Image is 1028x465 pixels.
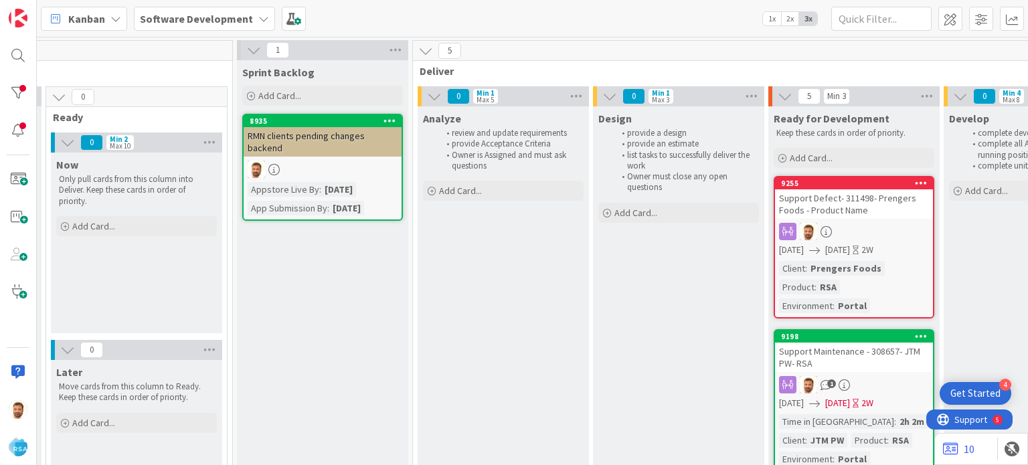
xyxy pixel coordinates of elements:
span: : [327,201,329,215]
div: Min 2 [110,136,128,143]
a: 10 [943,441,974,457]
div: 2W [861,396,873,410]
span: 0 [72,89,94,105]
span: Add Card... [258,90,301,102]
span: 5 [798,88,821,104]
div: Environment [779,298,833,313]
div: Prengers Foods [807,261,885,276]
span: Add Card... [72,220,115,232]
div: AS [775,223,933,240]
a: 9255Support Defect- 311498- Prengers Foods - Product NameAS[DATE][DATE]2WClient:Prengers FoodsPro... [774,176,934,318]
div: Max 5 [477,96,494,103]
div: Min 4 [1003,90,1021,96]
div: 8935RMN clients pending changes backend [244,115,402,157]
div: Max 3 [652,96,669,103]
li: provide a design [614,128,757,138]
span: 0 [447,88,470,104]
div: 9198 [781,332,933,341]
span: 1 [827,379,836,388]
div: JTM PW [807,433,847,448]
span: 0 [80,342,103,358]
div: App Submission By [248,201,327,215]
div: Get Started [950,387,1001,400]
span: Later [56,365,82,379]
span: 0 [622,88,645,104]
span: [DATE] [779,243,804,257]
div: 2W [861,243,873,257]
div: Appstore Live By [248,182,319,197]
span: Now [56,158,78,171]
span: Ready for Development [774,112,889,125]
p: Keep these cards in order of priority. [776,128,932,138]
span: Add Card... [965,185,1008,197]
div: [DATE] [329,201,364,215]
img: avatar [9,438,27,456]
li: Owner must close any open questions [614,171,757,193]
span: : [319,182,321,197]
li: Owner is Assigned and must ask questions [439,150,582,172]
div: 8935 [250,116,402,126]
div: Min 3 [827,93,846,100]
span: Design [598,112,632,125]
span: : [833,298,835,313]
span: [DATE] [825,396,850,410]
div: 9255 [781,179,933,188]
input: Quick Filter... [831,7,932,31]
span: 0 [973,88,996,104]
div: Max 10 [110,143,131,149]
span: Ready [53,110,210,124]
div: [DATE] [321,182,356,197]
img: Visit kanbanzone.com [9,9,27,27]
span: Add Card... [614,207,657,219]
div: 5 [70,5,73,16]
span: 0 [80,134,103,151]
div: Min 1 [652,90,670,96]
div: 8935 [244,115,402,127]
span: 1 [266,42,289,58]
li: list tasks to successfully deliver the work [614,150,757,172]
div: RSA [817,280,840,294]
div: RMN clients pending changes backend [244,127,402,157]
div: Product [779,280,815,294]
li: provide an estimate [614,138,757,149]
span: Add Card... [72,417,115,429]
div: 9255Support Defect- 311498- Prengers Foods - Product Name [775,177,933,219]
span: Sprint Backlog [242,66,315,79]
span: : [805,261,807,276]
span: 2x [781,12,799,25]
div: AS [244,161,402,178]
div: Product [851,433,887,448]
img: AS [800,376,817,393]
span: Add Card... [439,185,482,197]
span: Analyze [423,112,461,125]
div: Portal [835,298,870,313]
div: 4 [999,379,1011,391]
span: 5 [438,43,461,59]
img: AS [9,400,27,419]
span: : [815,280,817,294]
div: Client [779,261,805,276]
div: AS [775,376,933,393]
div: 9198 [775,331,933,343]
span: : [894,414,896,429]
span: Develop [949,112,989,125]
div: Min 1 [477,90,495,96]
span: : [887,433,889,448]
span: Kanban [68,11,105,27]
li: provide Acceptance Criteria [439,138,582,149]
div: Time in [GEOGRAPHIC_DATA] [779,414,894,429]
span: Support [28,2,61,18]
div: 9255 [775,177,933,189]
div: 2h 2m [896,414,928,429]
div: Support Maintenance - 308657- JTM PW- RSA [775,343,933,372]
div: Max 8 [1003,96,1020,103]
li: review and update requirements [439,128,582,138]
div: Support Defect- 311498- Prengers Foods - Product Name [775,189,933,219]
div: RSA [889,433,912,448]
p: Move cards from this column to Ready. Keep these cards in order of priority. [59,381,214,403]
span: 3x [799,12,817,25]
div: 9198Support Maintenance - 308657- JTM PW- RSA [775,331,933,372]
a: 8935RMN clients pending changes backendASAppstore Live By:[DATE]App Submission By:[DATE] [242,114,403,221]
span: [DATE] [825,243,850,257]
span: Add Card... [790,152,833,164]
